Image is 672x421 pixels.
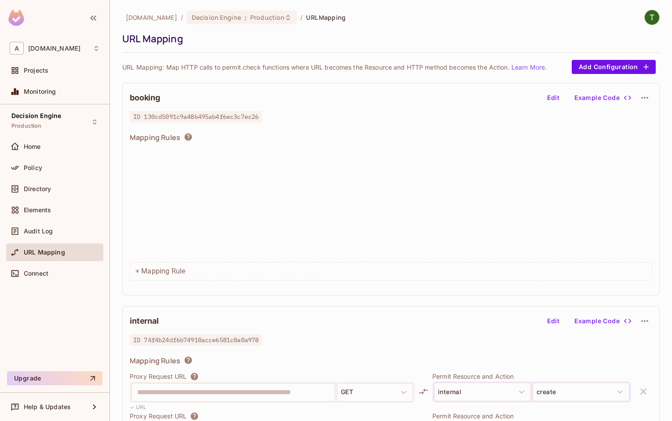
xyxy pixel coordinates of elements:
button: Add Configuration [572,60,656,74]
button: Example Code [571,91,634,105]
span: ID 130cd5091c9a486495ab4f6ec3c7ec26 [130,111,262,122]
button: create [533,383,629,401]
span: A [10,42,24,55]
button: internal [434,383,531,401]
span: Projects [24,67,48,74]
span: the active workspace [126,13,177,22]
span: : [244,14,247,21]
button: Edit [539,314,567,328]
div: URL Mapping [122,32,655,45]
span: Production [11,122,42,129]
span: Elements [24,207,51,214]
div: + Mapping Rule [130,262,652,281]
span: Mapping Rules [130,133,180,142]
button: Edit [539,91,567,105]
span: Decision Engine [192,13,241,22]
button: Upgrade [7,371,102,385]
span: URL Mapping [24,249,65,256]
h2: booking [130,92,160,103]
span: Home [24,143,41,150]
span: Production [250,13,285,22]
p: ✓ URL [130,403,147,411]
span: Workspace: abclojistik.com [28,45,80,52]
p: Permit Resource and Action [432,372,631,380]
span: Connect [24,270,48,277]
li: / [300,13,303,22]
p: Permit Resource and Action [432,412,631,420]
li: / [181,13,183,22]
p: URL Mapping: Map HTTP calls to permit.check functions where URL becomes the Resource and HTTP met... [122,63,547,71]
span: Help & Updates [24,403,71,410]
span: Monitoring [24,88,56,95]
span: Mapping Rules [130,356,180,366]
h2: internal [130,316,159,326]
a: Learn More. [511,63,547,71]
img: Taha ÇEKEN [645,10,659,25]
button: GET [337,383,413,402]
span: Decision Engine [11,112,61,119]
span: Policy [24,164,42,171]
span: Directory [24,185,51,192]
img: SReyMgAAAABJRU5ErkJggg== [8,10,24,26]
span: URL Mapping [306,13,345,22]
button: Example Code [571,314,634,328]
span: ID 74f4b24df6b74910acce6581c0a0a978 [130,334,262,346]
p: Proxy Request URL [130,412,186,421]
span: Audit Log [24,228,53,235]
p: Proxy Request URL [130,372,186,381]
